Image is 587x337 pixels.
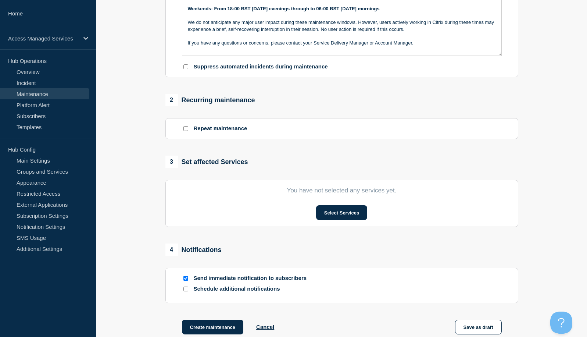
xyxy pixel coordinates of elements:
[165,244,222,256] div: Notifications
[188,40,496,46] p: If you have any questions or concerns, please contact your Service Delivery Manager or Account Ma...
[194,125,247,132] p: Repeat maintenance
[182,320,244,334] button: Create maintenance
[183,276,188,281] input: Send immediate notification to subscribers
[165,156,248,168] div: Set affected Services
[194,285,311,292] p: Schedule additional notifications
[194,63,328,70] p: Suppress automated incidents during maintenance
[455,320,502,334] button: Save as draft
[165,156,178,168] span: 3
[550,312,572,334] iframe: Help Scout Beacon - Open
[256,324,274,330] button: Cancel
[316,205,367,220] button: Select Services
[183,64,188,69] input: Suppress automated incidents during maintenance
[194,275,311,282] p: Send immediate notification to subscribers
[182,187,502,194] p: You have not selected any services yet.
[183,126,188,131] input: Repeat maintenance
[165,94,178,106] span: 2
[188,6,380,11] strong: Weekends: From 18:00 BST [DATE] evenings through to 06:00 BST [DATE] mornings
[183,287,188,291] input: Schedule additional notifications
[188,19,496,33] p: We do not anticipate any major user impact during these maintenance windows. However, users activ...
[165,94,255,106] div: Recurring maintenance
[165,244,178,256] span: 4
[8,35,79,42] p: Access Managed Services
